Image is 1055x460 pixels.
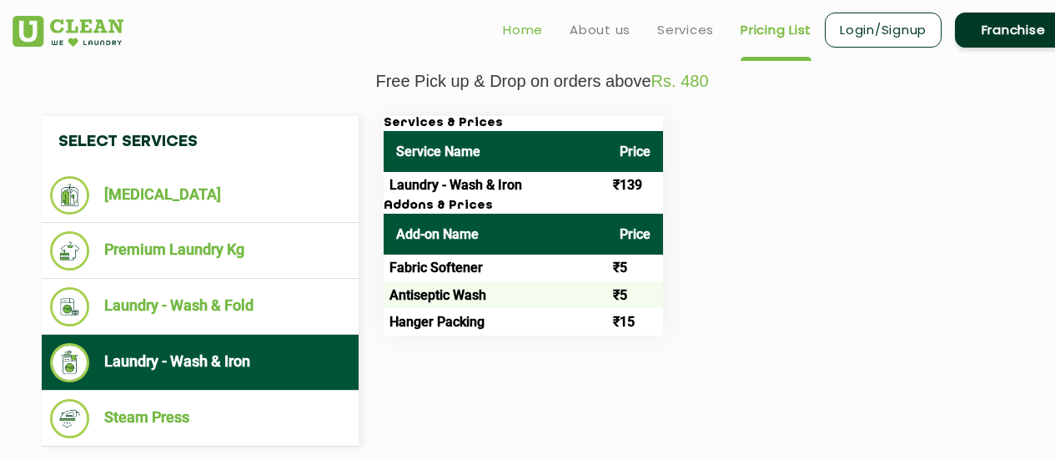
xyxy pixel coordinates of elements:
[607,308,663,335] td: ₹15
[384,131,607,172] th: Service Name
[384,308,607,335] td: Hanger Packing
[50,231,350,270] li: Premium Laundry Kg
[651,72,709,90] span: Rs. 480
[607,255,663,281] td: ₹5
[50,343,89,382] img: Laundry - Wash & Iron
[384,116,663,131] h3: Services & Prices
[741,20,811,40] a: Pricing List
[384,281,607,308] td: Antiseptic Wash
[13,16,123,47] img: UClean Laundry and Dry Cleaning
[503,20,543,40] a: Home
[384,214,607,255] th: Add-on Name
[50,343,350,382] li: Laundry - Wash & Iron
[50,176,350,215] li: [MEDICAL_DATA]
[42,116,359,168] h4: Select Services
[50,176,89,215] img: Dry Cleaning
[384,255,607,281] td: Fabric Softener
[657,20,714,40] a: Services
[50,231,89,270] img: Premium Laundry Kg
[50,399,89,438] img: Steam Press
[50,287,350,326] li: Laundry - Wash & Fold
[50,399,350,438] li: Steam Press
[384,172,607,199] td: Laundry - Wash & Iron
[50,287,89,326] img: Laundry - Wash & Fold
[607,281,663,308] td: ₹5
[825,13,942,48] a: Login/Signup
[607,172,663,199] td: ₹139
[607,131,663,172] th: Price
[607,214,663,255] th: Price
[570,20,630,40] a: About us
[384,199,663,214] h3: Addons & Prices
